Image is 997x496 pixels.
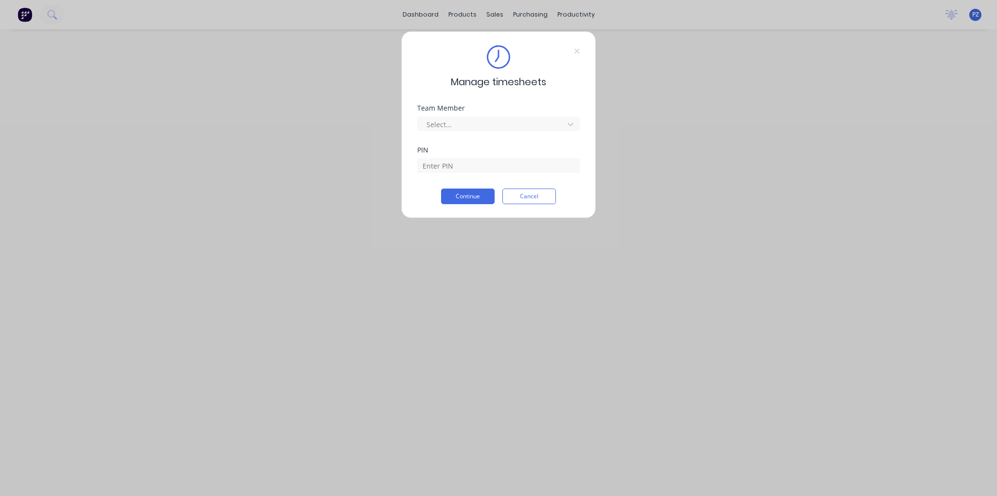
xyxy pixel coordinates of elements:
input: Enter PIN [417,158,580,173]
div: PIN [417,147,580,153]
button: Cancel [502,189,556,204]
button: Continue [441,189,495,204]
div: Team Member [417,105,580,112]
span: Manage timesheets [451,75,546,89]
